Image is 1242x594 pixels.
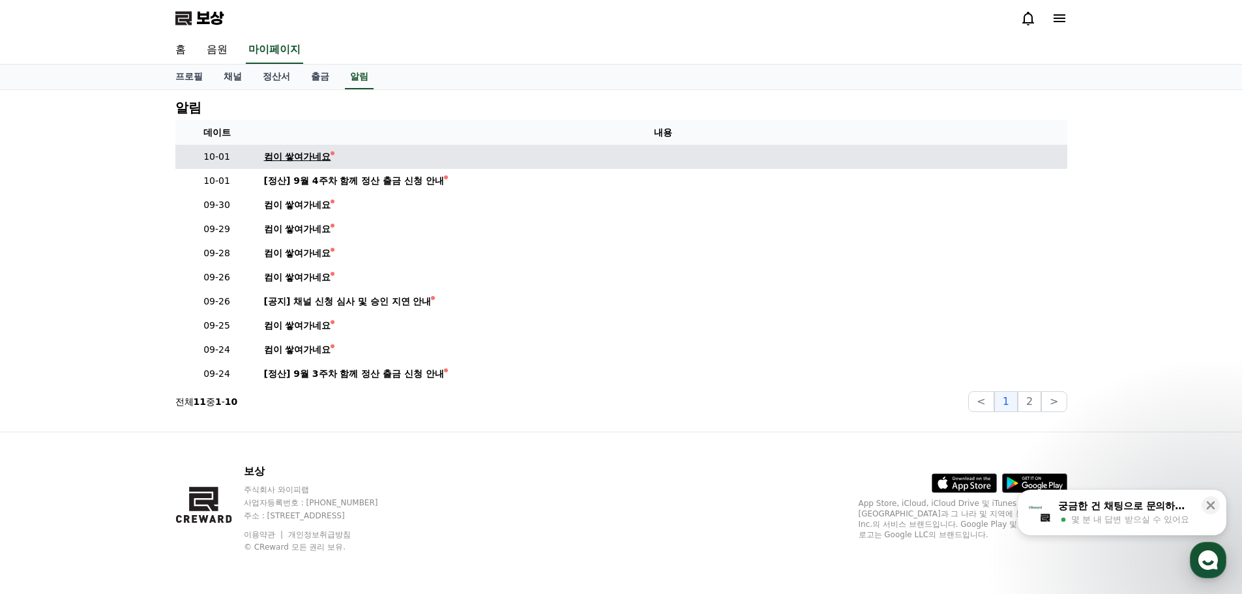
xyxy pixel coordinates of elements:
font: < [977,395,985,408]
font: 컴이 쌓여가네요 [264,344,331,355]
font: 컴이 쌓여가네요 [264,272,331,282]
font: 정산서 [263,71,290,82]
span: 홈 [41,433,49,443]
a: 대화 [86,413,168,446]
a: 컴이 쌓여가네요 [264,319,1062,333]
font: 컴이 쌓여가네요 [264,151,331,162]
font: > [1050,395,1058,408]
a: 컴이 쌓여가네요 [264,246,1062,260]
a: [정산] 9월 4주차 함께 정산 출금 신청 안내 [264,174,1062,188]
font: 컴이 쌓여가네요 [264,248,331,258]
font: 프로필 [175,71,203,82]
font: 1 [1003,395,1009,408]
a: 이용약관 [244,530,285,539]
font: 마이페이지 [248,43,301,55]
button: 1 [994,391,1018,412]
font: 09-24 [203,368,230,379]
font: 중 [206,396,215,407]
font: © CReward 모든 권리 보유. [244,542,346,552]
font: 이용약관 [244,530,275,539]
button: 2 [1018,391,1041,412]
font: 전체 [175,396,194,407]
a: 홈 [4,413,86,446]
a: 컴이 쌓여가네요 [264,271,1062,284]
a: 알림 [345,65,374,89]
font: 09-25 [203,320,230,331]
font: 홈 [175,43,186,55]
a: 채널 [213,65,252,89]
a: [공지] 채널 신청 심사 및 승인 지연 안내 [264,295,1062,308]
font: 채널 [224,71,242,82]
a: 보상 [175,8,224,29]
a: 설정 [168,413,250,446]
font: [정산] 9월 4주차 함께 정산 출금 신청 안내 [264,175,444,186]
font: 1 [215,396,222,407]
font: 09-26 [203,272,230,282]
a: 컴이 쌓여가네요 [264,343,1062,357]
font: 09-24 [203,344,230,355]
font: 10 [225,396,237,407]
font: 음원 [207,43,228,55]
a: 음원 [196,37,238,64]
font: App Store, iCloud, iCloud Drive 및 iTunes Store는 [GEOGRAPHIC_DATA]과 그 나라 및 지역에 등록된 Apple Inc.의 서비스... [859,499,1067,539]
font: 2 [1026,395,1033,408]
font: 09-26 [203,296,230,306]
font: 주소 : [STREET_ADDRESS] [244,511,345,520]
a: 정산서 [252,65,301,89]
font: 컴이 쌓여가네요 [264,224,331,234]
a: [정산] 9월 3주차 함께 정산 출금 신청 안내 [264,367,1062,381]
font: - [222,396,225,407]
a: 홈 [165,37,196,64]
a: 컴이 쌓여가네요 [264,222,1062,236]
font: 10-01 [203,175,230,186]
a: 마이페이지 [246,37,303,64]
font: 알림 [175,100,201,115]
font: [공지] 채널 신청 심사 및 승인 지연 안내 [264,296,432,306]
font: 알림 [350,71,368,82]
font: 보상 [196,9,224,27]
button: > [1041,391,1067,412]
a: 컴이 쌓여가네요 [264,198,1062,212]
font: 보상 [244,465,265,477]
span: 설정 [201,433,217,443]
font: 11 [194,396,206,407]
span: 대화 [119,434,135,444]
font: 주식회사 와이피랩 [244,485,309,494]
button: < [968,391,994,412]
font: 컴이 쌓여가네요 [264,320,331,331]
font: 09-29 [203,224,230,234]
font: 10-01 [203,151,230,162]
a: 개인정보취급방침 [288,530,351,539]
font: 사업자등록번호 : [PHONE_NUMBER] [244,498,378,507]
font: 데이트 [203,127,231,138]
font: 09-28 [203,248,230,258]
a: 프로필 [165,65,213,89]
a: 컴이 쌓여가네요 [264,150,1062,164]
font: 09-30 [203,200,230,210]
font: [정산] 9월 3주차 함께 정산 출금 신청 안내 [264,368,444,379]
a: 출금 [301,65,340,89]
font: 출금 [311,71,329,82]
font: 내용 [654,127,672,138]
font: 컴이 쌓여가네요 [264,200,331,210]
